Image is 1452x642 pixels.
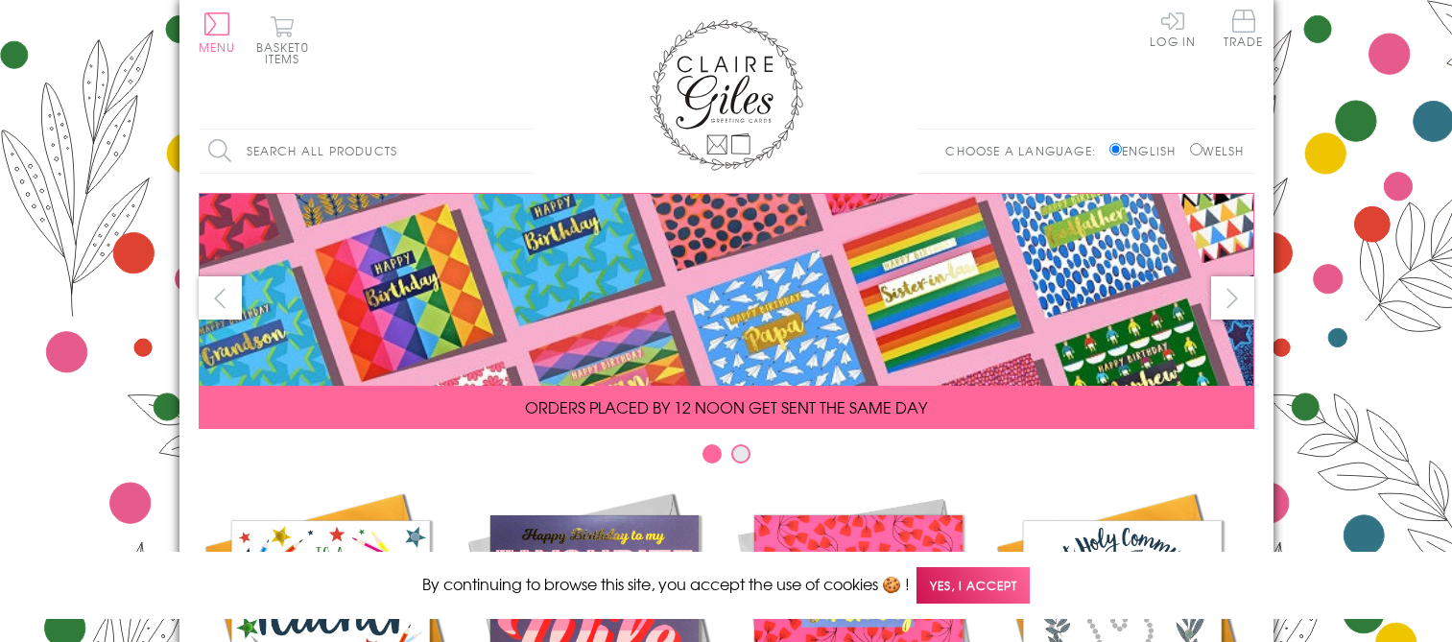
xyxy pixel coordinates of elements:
[1109,142,1185,159] label: English
[199,276,242,320] button: prev
[1109,143,1122,155] input: English
[525,395,927,418] span: ORDERS PLACED BY 12 NOON GET SENT THE SAME DAY
[1224,10,1264,51] a: Trade
[199,38,236,56] span: Menu
[1150,10,1196,47] a: Log In
[199,130,535,173] input: Search all products
[256,15,309,64] button: Basket0 items
[265,38,309,67] span: 0 items
[916,567,1030,605] span: Yes, I accept
[1190,143,1202,155] input: Welsh
[1190,142,1245,159] label: Welsh
[1224,10,1264,47] span: Trade
[650,19,803,171] img: Claire Giles Greetings Cards
[199,12,236,53] button: Menu
[515,130,535,173] input: Search
[731,444,750,464] button: Carousel Page 2
[199,443,1254,473] div: Carousel Pagination
[945,142,1106,159] p: Choose a language:
[702,444,722,464] button: Carousel Page 1 (Current Slide)
[1211,276,1254,320] button: next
